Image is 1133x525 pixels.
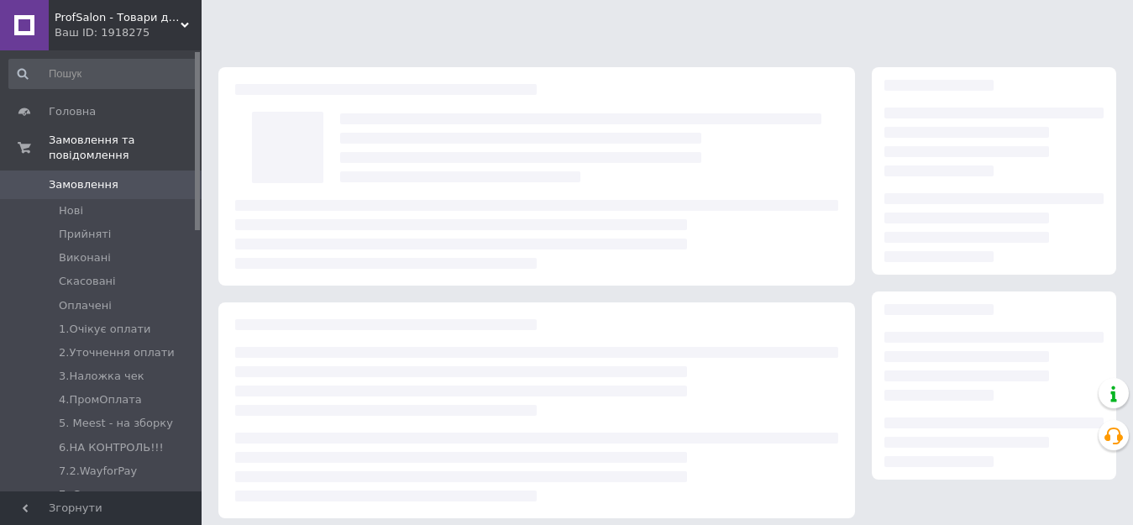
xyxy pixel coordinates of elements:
span: 3.Наложка чек [59,369,144,384]
span: Замовлення [49,177,118,192]
span: 1.Очікує оплати [59,322,151,337]
span: 7. Скинуто рахунок [59,487,171,502]
span: 6.НА КОНТРОЛЬ!!! [59,440,164,455]
span: Нові [59,203,83,218]
input: Пошук [8,59,198,89]
span: ProfSalon - Товари для професіоналів [55,10,181,25]
span: Скасовані [59,274,116,289]
span: Замовлення та повідомлення [49,133,202,163]
span: 2.Уточнення оплати [59,345,175,360]
span: 5. Meest - на зборку [59,416,173,431]
span: Оплачені [59,298,112,313]
span: Прийняті [59,227,111,242]
span: Виконані [59,250,111,265]
span: 7.2.WayforPay [59,464,137,479]
span: Головна [49,104,96,119]
div: Ваш ID: 1918275 [55,25,202,40]
span: 4.ПромОплата [59,392,142,407]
